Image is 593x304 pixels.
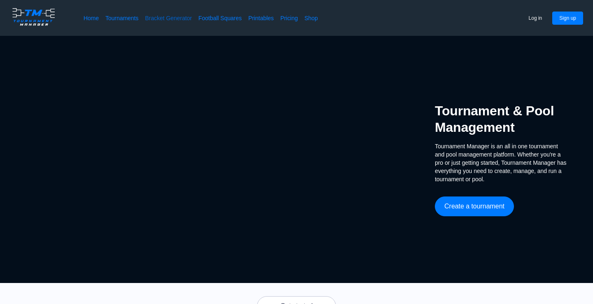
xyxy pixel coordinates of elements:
span: Tournament Manager is an all in one tournament and pool management platform. Whether you're a pro... [435,142,567,183]
a: Pricing [280,14,298,22]
button: Create a tournament [435,196,514,216]
a: Printables [248,14,274,22]
button: Sign up [552,12,583,25]
button: Log in [522,12,549,25]
h2: Tournament & Pool Management [435,103,567,136]
a: Home [84,14,99,22]
a: Bracket Generator [145,14,192,22]
a: Tournaments [105,14,138,22]
a: Shop [304,14,318,22]
a: Football Squares [198,14,242,22]
img: logo.ffa97a18e3bf2c7d.png [10,7,57,27]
